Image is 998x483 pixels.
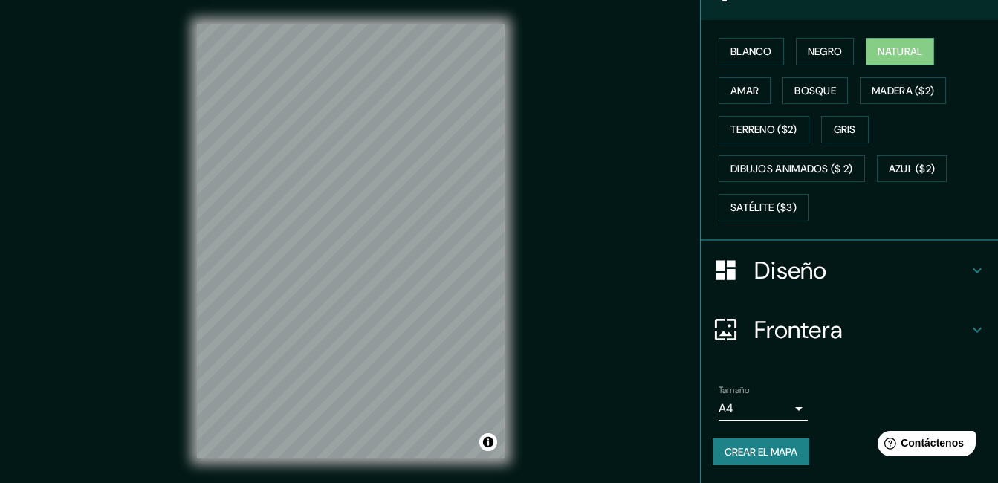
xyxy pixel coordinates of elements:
[730,120,797,139] font: Terreno ($2)
[730,160,853,178] font: Dibujos animados ($ 2)
[730,42,772,61] font: Blanco
[872,82,934,100] font: Madera ($2)
[719,38,784,65] button: Blanco
[860,77,946,105] button: Madera ($2)
[719,194,809,221] button: Satélite ($3)
[730,82,759,100] font: Amar
[719,116,809,143] button: Terreno ($2)
[754,315,968,345] h4: Frontera
[713,438,809,466] button: Crear el mapa
[808,42,843,61] font: Negro
[754,256,968,285] h4: Diseño
[730,198,797,217] font: Satélite ($3)
[889,160,936,178] font: Azul ($2)
[794,82,836,100] font: Bosque
[197,24,505,458] canvas: Mapa
[719,397,808,421] div: A4
[796,38,855,65] button: Negro
[834,120,856,139] font: Gris
[782,77,848,105] button: Bosque
[866,425,982,467] iframe: Help widget launcher
[701,241,998,300] div: Diseño
[719,155,865,183] button: Dibujos animados ($ 2)
[719,77,771,105] button: Amar
[877,155,947,183] button: Azul ($2)
[821,116,869,143] button: Gris
[866,38,934,65] button: Natural
[479,433,497,451] button: Alternar atribución
[701,300,998,360] div: Frontera
[719,383,749,396] label: Tamaño
[878,42,922,61] font: Natural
